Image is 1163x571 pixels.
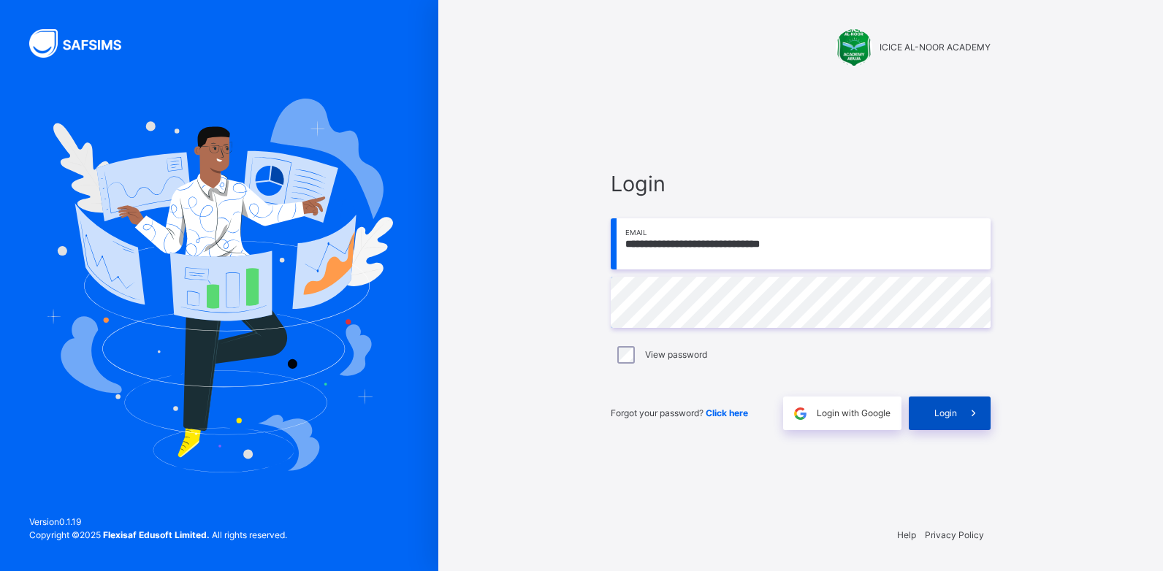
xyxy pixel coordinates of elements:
[934,407,957,420] span: Login
[611,168,991,199] span: Login
[29,516,287,529] span: Version 0.1.19
[897,529,916,540] a: Help
[611,407,748,418] span: Forgot your password?
[817,407,891,420] span: Login with Google
[645,348,707,361] label: View password
[29,29,139,58] img: SAFSIMS Logo
[45,99,393,472] img: Hero Image
[706,407,748,418] a: Click here
[29,529,287,540] span: Copyright © 2025 All rights reserved.
[880,41,991,54] span: ICICE AL-NOOR ACADEMY
[925,529,984,540] a: Privacy Policy
[103,529,210,540] strong: Flexisaf Edusoft Limited.
[792,405,809,422] img: google.396cfc9801f0270233282035f929180a.svg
